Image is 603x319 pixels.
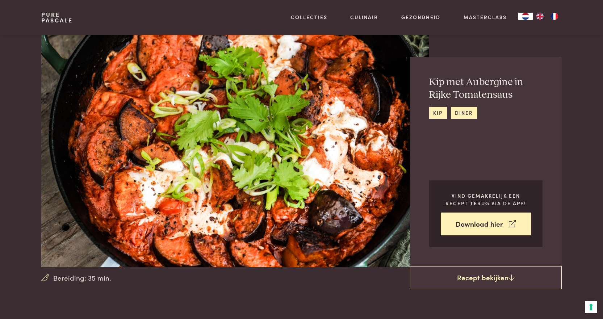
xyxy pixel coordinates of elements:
[533,13,562,20] ul: Language list
[585,301,597,313] button: Uw voorkeuren voor toestemming voor trackingtechnologieën
[451,107,477,119] a: diner
[429,76,543,101] h2: Kip met Aubergine in Rijke Tomatensaus
[401,13,440,21] a: Gezondheid
[410,266,562,289] a: Recept bekijken
[350,13,378,21] a: Culinair
[547,13,562,20] a: FR
[464,13,507,21] a: Masterclass
[518,13,562,20] aside: Language selected: Nederlands
[441,192,531,207] p: Vind gemakkelijk een recept terug via de app!
[53,273,111,283] span: Bereiding: 35 min.
[518,13,533,20] a: NL
[533,13,547,20] a: EN
[518,13,533,20] div: Language
[429,107,447,119] a: kip
[291,13,327,21] a: Collecties
[41,35,428,267] img: Kip met Aubergine in Rijke Tomatensaus
[441,213,531,235] a: Download hier
[41,12,73,23] a: PurePascale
